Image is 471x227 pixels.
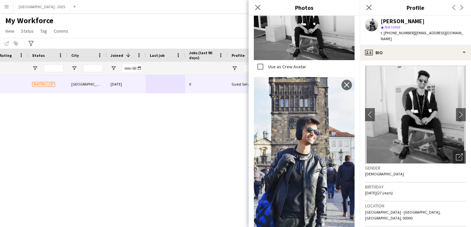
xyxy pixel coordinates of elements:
div: Open photos pop-in [453,151,466,164]
a: Tag [38,27,50,35]
input: City Filter Input [83,64,103,72]
span: City [71,53,79,58]
app-action-btn: Advanced filters [27,40,35,47]
button: [GEOGRAPHIC_DATA] - 2025 [13,0,71,13]
button: Open Filter Menu [32,65,38,71]
span: [GEOGRAPHIC_DATA] - [GEOGRAPHIC_DATA], [GEOGRAPHIC_DATA], 00000 [365,210,441,220]
span: Status [21,28,34,34]
span: Profile [232,53,245,58]
a: View [3,27,17,35]
span: View [5,28,14,34]
span: Comms [54,28,68,34]
span: Waiting list [32,82,55,87]
span: Last job [150,53,165,58]
div: 0 [185,75,228,93]
button: Open Filter Menu [71,65,77,71]
div: [GEOGRAPHIC_DATA] [67,75,107,93]
h3: Profile [360,3,471,12]
span: Tag [40,28,47,34]
button: Open Filter Menu [232,65,237,71]
span: Jobs (last 90 days) [189,50,216,60]
span: [DEMOGRAPHIC_DATA] [365,171,404,176]
div: Bio [360,45,471,60]
a: Status [18,27,36,35]
img: Crew avatar or photo [365,66,466,164]
div: [PERSON_NAME] [381,18,425,24]
h3: Photos [249,3,360,12]
a: Comms [51,27,71,35]
button: Open Filter Menu [111,65,116,71]
span: Not rated [385,24,400,29]
input: Profile Filter Input [243,64,266,72]
span: Joined [111,53,123,58]
span: t. [PHONE_NUMBER] [381,30,415,35]
div: Guest Services Team [228,75,270,93]
span: My Workforce [5,16,53,25]
span: Status [32,53,45,58]
input: Joined Filter Input [122,64,142,72]
span: [DATE] (27 years) [365,190,393,195]
h3: Gender [365,165,466,171]
input: Status Filter Input [44,64,63,72]
h3: Location [365,203,466,209]
label: Use as Crew Avatar [267,64,306,70]
div: [DATE] [107,75,146,93]
h3: Birthday [365,184,466,190]
span: | [EMAIL_ADDRESS][DOMAIN_NAME] [381,30,463,41]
